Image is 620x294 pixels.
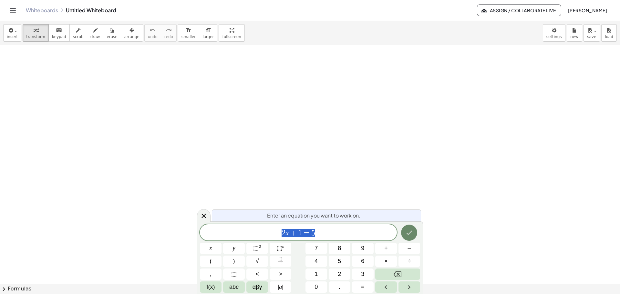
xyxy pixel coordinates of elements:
[329,281,350,293] button: .
[282,229,285,237] span: 2
[148,35,158,39] span: undo
[298,229,302,237] span: 1
[253,283,262,291] span: αβγ
[255,270,259,279] span: <
[246,243,268,254] button: Squared
[408,244,411,253] span: –
[124,35,139,39] span: arrange
[144,24,161,42] button: undoundo
[277,245,282,251] span: ⬚
[282,244,284,249] sup: n
[23,24,49,42] button: transform
[223,243,245,254] button: y
[229,283,239,291] span: abc
[375,281,397,293] button: Left arrow
[233,244,235,253] span: y
[166,26,172,34] i: redo
[56,26,62,34] i: keyboard
[278,283,283,291] span: a
[375,243,397,254] button: Plus
[398,243,420,254] button: Minus
[270,256,291,267] button: Fraction
[361,244,364,253] span: 9
[223,281,245,293] button: Alphabet
[361,283,365,291] span: =
[601,24,617,42] button: load
[278,284,279,290] span: |
[270,281,291,293] button: Absolute value
[7,35,18,39] span: insert
[270,269,291,280] button: Greater than
[181,35,196,39] span: smaller
[185,26,191,34] i: format_size
[543,24,565,42] button: settings
[270,243,291,254] button: Superscript
[282,284,283,290] span: |
[200,269,222,280] button: ,
[267,212,360,219] span: Enter an equation you want to work on.
[223,256,245,267] button: )
[200,256,222,267] button: (
[73,35,84,39] span: scrub
[352,281,374,293] button: Equals
[285,228,289,237] var: x
[26,35,45,39] span: transform
[259,244,261,249] sup: 2
[233,257,235,266] span: )
[563,5,612,16] button: [PERSON_NAME]
[384,244,388,253] span: +
[338,257,341,266] span: 5
[302,229,311,237] span: =
[546,35,562,39] span: settings
[205,26,211,34] i: format_size
[352,269,374,280] button: 3
[570,35,578,39] span: new
[587,35,596,39] span: save
[375,256,397,267] button: Times
[231,270,237,279] span: ⬚
[568,7,607,13] span: [PERSON_NAME]
[253,245,259,251] span: ⬚
[150,26,156,34] i: undo
[164,35,173,39] span: redo
[200,243,222,254] button: x
[210,270,212,279] span: ,
[567,24,582,42] button: new
[8,5,18,15] button: Toggle navigation
[361,257,364,266] span: 6
[199,24,217,42] button: format_sizelarger
[375,269,420,280] button: Backspace
[103,24,121,42] button: erase
[207,283,215,291] span: f(x)
[223,269,245,280] button: Placeholder
[408,257,411,266] span: ÷
[121,24,143,42] button: arrange
[384,257,388,266] span: ×
[161,24,177,42] button: redoredo
[339,283,340,291] span: .
[361,270,364,279] span: 3
[107,35,117,39] span: erase
[315,244,318,253] span: 7
[338,244,341,253] span: 8
[315,257,318,266] span: 4
[305,269,327,280] button: 1
[352,256,374,267] button: 6
[48,24,70,42] button: keyboardkeypad
[482,7,556,13] span: Assign / Collaborate Live
[279,270,282,279] span: >
[329,269,350,280] button: 2
[26,7,58,14] a: Whiteboards
[178,24,199,42] button: format_sizesmaller
[584,24,600,42] button: save
[329,243,350,254] button: 8
[477,5,561,16] button: Assign / Collaborate Live
[3,24,21,42] button: insert
[329,256,350,267] button: 5
[222,35,241,39] span: fullscreen
[289,229,298,237] span: +
[401,225,417,241] button: Done
[210,257,212,266] span: (
[52,35,66,39] span: keypad
[315,270,318,279] span: 1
